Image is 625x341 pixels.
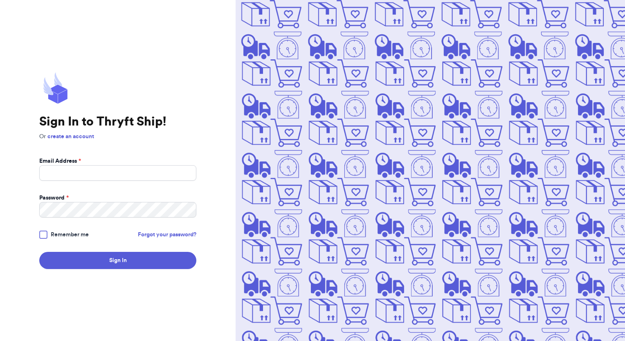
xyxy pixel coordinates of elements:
label: Password [39,194,69,202]
h1: Sign In to Thryft Ship! [39,114,196,129]
a: create an account [47,134,94,139]
p: Or [39,132,196,141]
button: Sign In [39,252,196,269]
a: Forgot your password? [138,231,196,239]
span: Remember me [51,231,89,239]
label: Email Address [39,157,81,165]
